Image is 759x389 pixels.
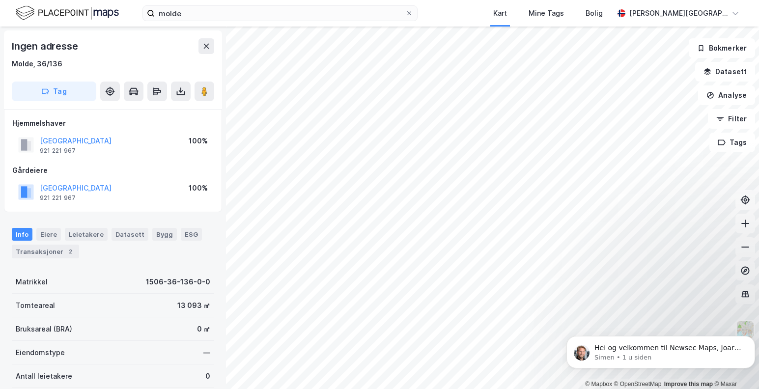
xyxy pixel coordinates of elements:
[16,370,72,382] div: Antall leietakere
[586,7,603,19] div: Bolig
[203,347,210,359] div: —
[585,381,612,388] a: Mapbox
[689,38,755,58] button: Bokmerker
[16,347,65,359] div: Eiendomstype
[12,82,96,101] button: Tag
[629,7,728,19] div: [PERSON_NAME][GEOGRAPHIC_DATA]
[189,182,208,194] div: 100%
[614,381,662,388] a: OpenStreetMap
[16,276,48,288] div: Matrikkel
[112,228,148,241] div: Datasett
[16,323,72,335] div: Bruksareal (BRA)
[40,194,76,202] div: 921 221 967
[65,228,108,241] div: Leietakere
[493,7,507,19] div: Kart
[205,370,210,382] div: 0
[708,109,755,129] button: Filter
[695,62,755,82] button: Datasett
[16,300,55,311] div: Tomteareal
[189,135,208,147] div: 100%
[562,315,759,384] iframe: Intercom notifications melding
[36,228,61,241] div: Eiere
[177,300,210,311] div: 13 093 ㎡
[12,58,62,70] div: Molde, 36/136
[146,276,210,288] div: 1506-36-136-0-0
[12,165,214,176] div: Gårdeiere
[664,381,713,388] a: Improve this map
[152,228,177,241] div: Bygg
[155,6,405,21] input: Søk på adresse, matrikkel, gårdeiere, leietakere eller personer
[181,228,202,241] div: ESG
[12,245,79,258] div: Transaksjoner
[197,323,210,335] div: 0 ㎡
[16,4,119,22] img: logo.f888ab2527a4732fd821a326f86c7f29.svg
[698,85,755,105] button: Analyse
[12,38,80,54] div: Ingen adresse
[12,117,214,129] div: Hjemmelshaver
[529,7,564,19] div: Mine Tags
[65,247,75,256] div: 2
[40,147,76,155] div: 921 221 967
[12,228,32,241] div: Info
[709,133,755,152] button: Tags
